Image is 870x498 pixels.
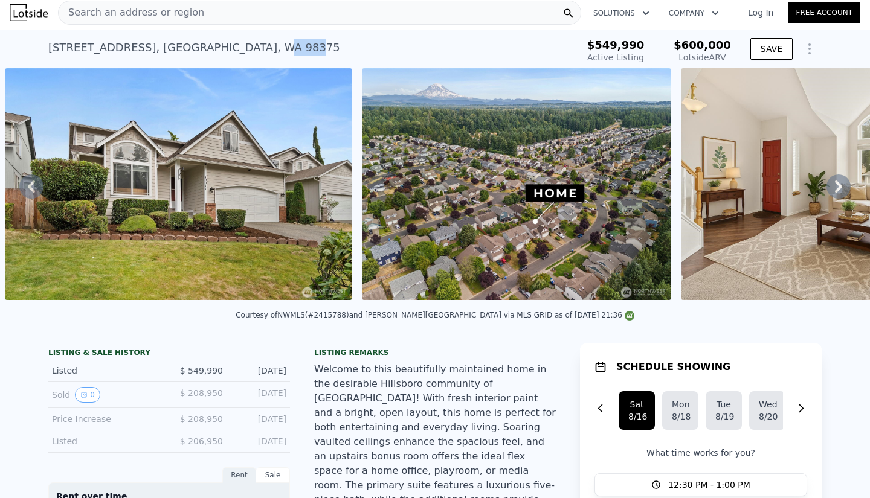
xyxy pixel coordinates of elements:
[48,348,290,360] div: LISTING & SALE HISTORY
[52,387,159,403] div: Sold
[797,37,822,61] button: Show Options
[672,410,689,423] div: 8/18
[715,410,732,423] div: 8/19
[233,435,286,447] div: [DATE]
[594,447,807,459] p: What time works for you?
[674,51,731,63] div: Lotside ARV
[233,413,286,425] div: [DATE]
[52,435,159,447] div: Listed
[625,311,634,321] img: NWMLS Logo
[659,2,729,24] button: Company
[715,398,732,410] div: Tue
[759,398,776,410] div: Wed
[628,410,645,423] div: 8/16
[616,360,730,374] h1: SCHEDULE SHOWING
[587,53,644,62] span: Active Listing
[222,467,256,483] div: Rent
[594,473,807,496] button: 12:30 PM - 1:00 PM
[59,5,204,20] span: Search an address or region
[587,39,645,51] span: $549,990
[662,391,698,430] button: Mon8/18
[75,387,100,403] button: View historical data
[236,311,634,319] div: Courtesy of NWMLS (#2415788) and [PERSON_NAME][GEOGRAPHIC_DATA] via MLS GRID as of [DATE] 21:36
[233,387,286,403] div: [DATE]
[233,365,286,377] div: [DATE]
[362,68,671,300] img: Sale: 167330988 Parcel: 100774007
[672,398,689,410] div: Mon
[48,39,340,56] div: [STREET_ADDRESS] , [GEOGRAPHIC_DATA] , WA 98375
[788,2,860,23] a: Free Account
[180,436,223,446] span: $ 206,950
[5,68,352,300] img: Sale: 167330988 Parcel: 100774007
[619,391,655,430] button: Sat8/16
[706,391,742,430] button: Tue8/19
[628,398,645,410] div: Sat
[759,410,776,423] div: 8/20
[584,2,659,24] button: Solutions
[668,479,750,491] span: 12:30 PM - 1:00 PM
[10,4,48,21] img: Lotside
[180,366,223,375] span: $ 549,990
[52,365,159,377] div: Listed
[749,391,785,430] button: Wed8/20
[733,7,788,19] a: Log In
[180,414,223,424] span: $ 208,950
[750,38,793,60] button: SAVE
[314,348,556,357] div: Listing remarks
[674,39,731,51] span: $600,000
[180,388,223,398] span: $ 208,950
[52,413,159,425] div: Price Increase
[256,467,290,483] div: Sale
